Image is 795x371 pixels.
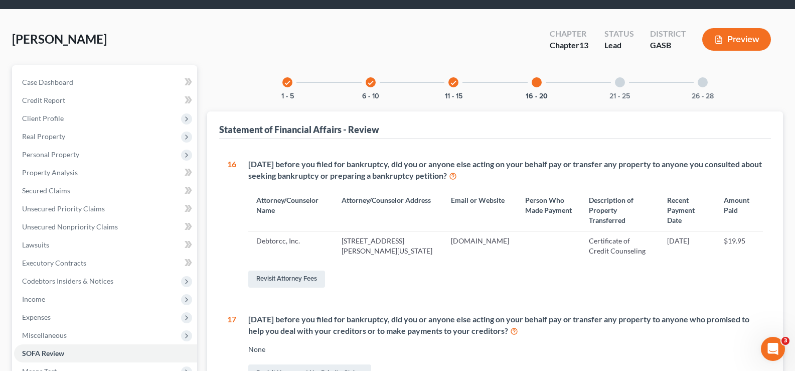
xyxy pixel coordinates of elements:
[22,168,78,177] span: Property Analysis
[692,93,714,100] button: 26 - 28
[445,93,462,100] button: 11 - 15
[581,189,659,231] th: Description of Property Transferred
[281,93,294,100] button: 1 - 5
[443,231,517,261] td: [DOMAIN_NAME]
[334,231,443,261] td: [STREET_ADDRESS][PERSON_NAME][US_STATE]
[22,78,73,86] span: Case Dashboard
[22,96,65,104] span: Credit Report
[22,240,49,249] span: Lawsuits
[14,91,197,109] a: Credit Report
[14,254,197,272] a: Executory Contracts
[14,182,197,200] a: Secured Claims
[526,93,548,100] button: 16 - 20
[284,79,291,86] i: check
[248,314,763,337] div: [DATE] before you filed for bankruptcy, did you or anyone else acting on your behalf pay or trans...
[761,337,785,361] iframe: Intercom live chat
[22,295,45,303] span: Income
[14,236,197,254] a: Lawsuits
[716,189,763,231] th: Amount Paid
[22,150,79,159] span: Personal Property
[14,73,197,91] a: Case Dashboard
[22,204,105,213] span: Unsecured Priority Claims
[22,277,113,285] span: Codebtors Insiders & Notices
[517,189,581,231] th: Person Who Made Payment
[781,337,789,345] span: 3
[367,79,374,86] i: check
[659,231,716,261] td: [DATE]
[22,313,51,321] span: Expenses
[450,79,457,86] i: check
[362,93,379,100] button: 6 - 10
[22,114,64,122] span: Client Profile
[702,28,771,51] button: Preview
[650,40,686,51] div: GASB
[248,159,763,182] div: [DATE] before you filed for bankruptcy, did you or anyone else acting on your behalf pay or trans...
[650,28,686,40] div: District
[609,93,630,100] button: 21 - 25
[248,271,325,288] a: Revisit Attorney Fees
[716,231,763,261] td: $19.95
[219,123,379,136] div: Statement of Financial Affairs - Review
[604,40,634,51] div: Lead
[22,186,70,195] span: Secured Claims
[550,40,588,51] div: Chapter
[248,231,334,261] td: Debtorcc, Inc.
[443,189,517,231] th: Email or Website
[248,344,763,354] div: None
[248,189,334,231] th: Attorney/Counselor Name
[604,28,634,40] div: Status
[22,331,67,339] span: Miscellaneous
[334,189,443,231] th: Attorney/Counselor Address
[22,259,86,267] span: Executory Contracts
[227,159,236,290] div: 16
[550,28,588,40] div: Chapter
[581,231,659,261] td: Certificate of Credit Counseling
[22,222,118,231] span: Unsecured Nonpriority Claims
[659,189,716,231] th: Recent Payment Date
[14,164,197,182] a: Property Analysis
[14,344,197,362] a: SOFA Review
[22,349,64,357] span: SOFA Review
[12,32,107,46] span: [PERSON_NAME]
[14,218,197,236] a: Unsecured Nonpriority Claims
[579,40,588,50] span: 13
[22,132,65,141] span: Real Property
[14,200,197,218] a: Unsecured Priority Claims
